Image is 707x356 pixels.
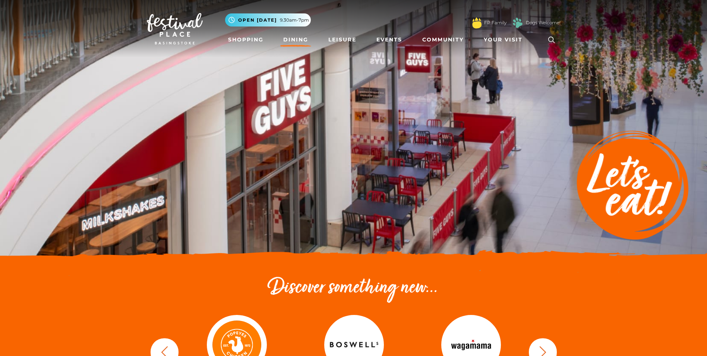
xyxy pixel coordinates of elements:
[280,17,309,24] span: 9.30am-7pm
[147,13,203,44] img: Festival Place Logo
[225,33,266,47] a: Shopping
[484,36,523,44] span: Your Visit
[481,33,529,47] a: Your Visit
[373,33,405,47] a: Events
[147,276,561,300] h2: Discover something new...
[419,33,467,47] a: Community
[325,33,359,47] a: Leisure
[526,19,561,26] a: Dogs Welcome!
[238,17,277,24] span: Open [DATE]
[225,13,311,26] button: Open [DATE] 9.30am-7pm
[484,19,506,26] a: FP Family
[280,33,311,47] a: Dining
